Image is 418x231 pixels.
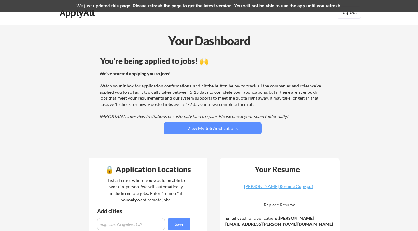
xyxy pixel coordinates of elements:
[1,32,418,49] div: Your Dashboard
[104,177,189,203] div: List all cities where you would be able to work in-person. We will automatically include remote j...
[168,218,190,230] button: Save
[242,184,316,189] div: [PERSON_NAME] Resume Copy.pdf
[100,114,288,119] em: IMPORTANT: Interview invitations occasionally land in spam. Please check your spam folder daily!
[100,71,170,76] strong: We've started applying you to jobs!
[247,166,308,173] div: Your Resume
[100,71,324,120] div: Watch your inbox for application confirmations, and hit the button below to track all the compani...
[97,208,192,214] div: Add cities
[90,166,206,173] div: 🔒 Application Locations
[164,122,262,134] button: View My Job Applications
[60,7,96,18] div: ApplyAll
[337,6,361,19] button: Log Out
[97,218,165,230] input: e.g. Los Angeles, CA
[242,184,316,194] a: [PERSON_NAME] Resume Copy.pdf
[100,57,325,65] div: You're being applied to jobs! 🙌
[128,197,137,202] strong: only
[225,215,333,227] strong: [PERSON_NAME][EMAIL_ADDRESS][PERSON_NAME][DOMAIN_NAME]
